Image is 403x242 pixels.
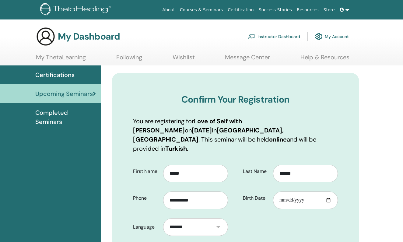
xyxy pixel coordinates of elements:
a: Wishlist [173,54,195,65]
a: My Account [315,30,349,43]
span: Completed Seminars [35,108,96,126]
img: generic-user-icon.jpg [36,27,55,46]
span: Upcoming Seminars [35,89,93,98]
a: My ThetaLearning [36,54,86,65]
a: Certification [225,4,256,16]
label: Birth Date [238,192,273,204]
b: [DATE] [192,126,212,134]
label: Language [128,221,163,233]
b: online [269,135,287,143]
span: Certifications [35,70,75,79]
p: You are registering for on in . This seminar will be held and will be provided in . [133,117,338,153]
a: Resources [294,4,321,16]
h3: My Dashboard [58,31,120,42]
a: Store [321,4,337,16]
a: About [160,4,177,16]
h3: Confirm Your Registration [133,94,338,105]
a: Following [116,54,142,65]
label: Phone [128,192,163,204]
a: Success Stories [256,4,294,16]
a: Courses & Seminars [177,4,226,16]
label: Last Name [238,166,273,177]
label: First Name [128,166,163,177]
b: Turkish [165,145,187,153]
img: logo.png [40,3,113,17]
a: Instructor Dashboard [248,30,300,43]
img: chalkboard-teacher.svg [248,34,255,39]
img: cog.svg [315,31,322,42]
a: Help & Resources [300,54,349,65]
a: Message Center [225,54,270,65]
